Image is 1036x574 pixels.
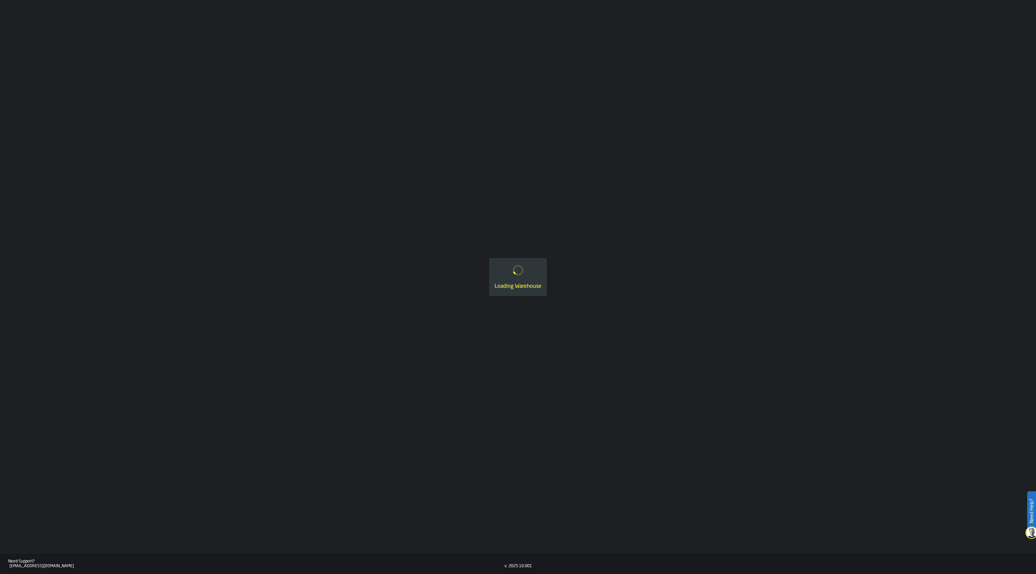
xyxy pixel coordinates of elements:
div: v. [504,564,507,569]
div: Loading Warehouse [495,282,541,291]
div: Need Support? [8,559,504,564]
a: Need Support?[EMAIL_ADDRESS][DOMAIN_NAME] [8,559,504,569]
div: [EMAIL_ADDRESS][DOMAIN_NAME] [9,564,504,569]
div: 2025.10.001 [509,564,532,569]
